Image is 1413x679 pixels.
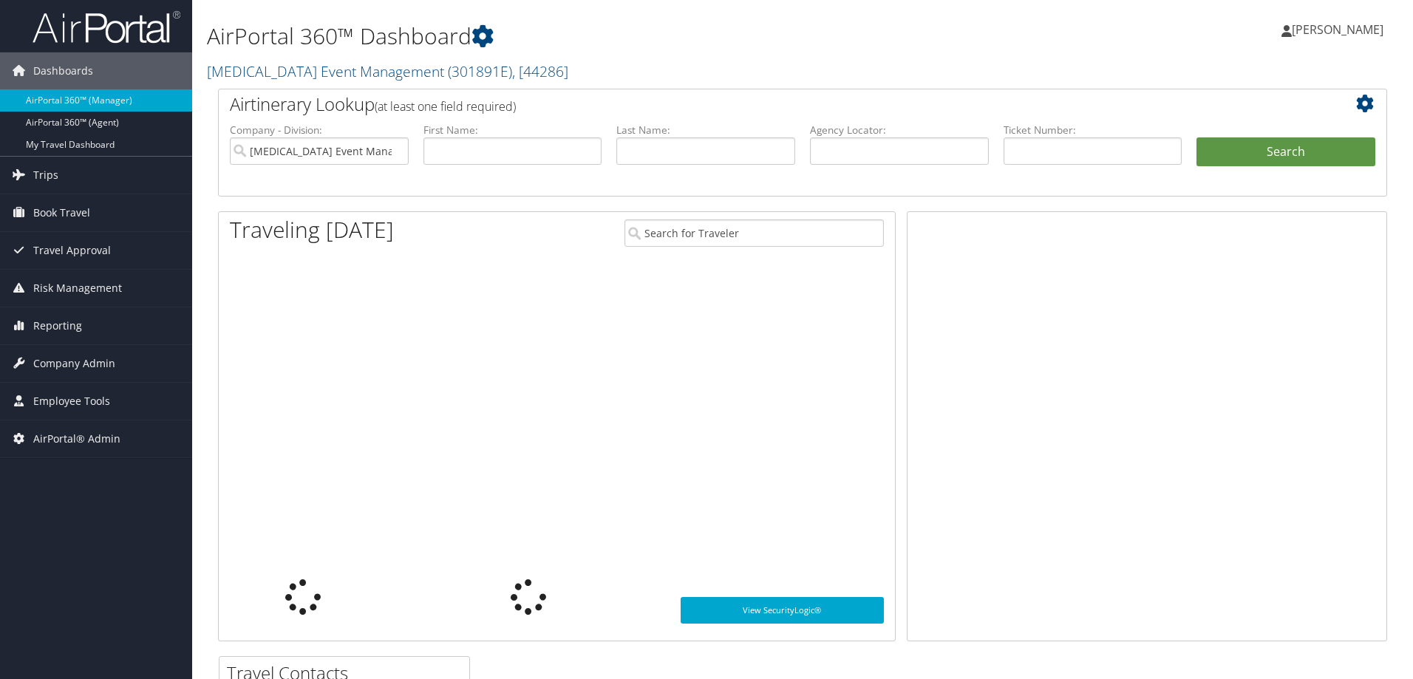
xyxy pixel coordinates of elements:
[33,420,120,457] span: AirPortal® Admin
[33,10,180,44] img: airportal-logo.png
[423,123,602,137] label: First Name:
[33,52,93,89] span: Dashboards
[624,219,884,247] input: Search for Traveler
[207,21,1001,52] h1: AirPortal 360™ Dashboard
[33,270,122,307] span: Risk Management
[810,123,989,137] label: Agency Locator:
[33,157,58,194] span: Trips
[375,98,516,115] span: (at least one field required)
[33,383,110,420] span: Employee Tools
[512,61,568,81] span: , [ 44286 ]
[1004,123,1182,137] label: Ticket Number:
[681,597,884,624] a: View SecurityLogic®
[1292,21,1383,38] span: [PERSON_NAME]
[616,123,795,137] label: Last Name:
[33,307,82,344] span: Reporting
[33,194,90,231] span: Book Travel
[448,61,512,81] span: ( 301891E )
[230,123,409,137] label: Company - Division:
[33,232,111,269] span: Travel Approval
[230,92,1278,117] h2: Airtinerary Lookup
[33,345,115,382] span: Company Admin
[207,61,568,81] a: [MEDICAL_DATA] Event Management
[1196,137,1375,167] button: Search
[1281,7,1398,52] a: [PERSON_NAME]
[230,214,394,245] h1: Traveling [DATE]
